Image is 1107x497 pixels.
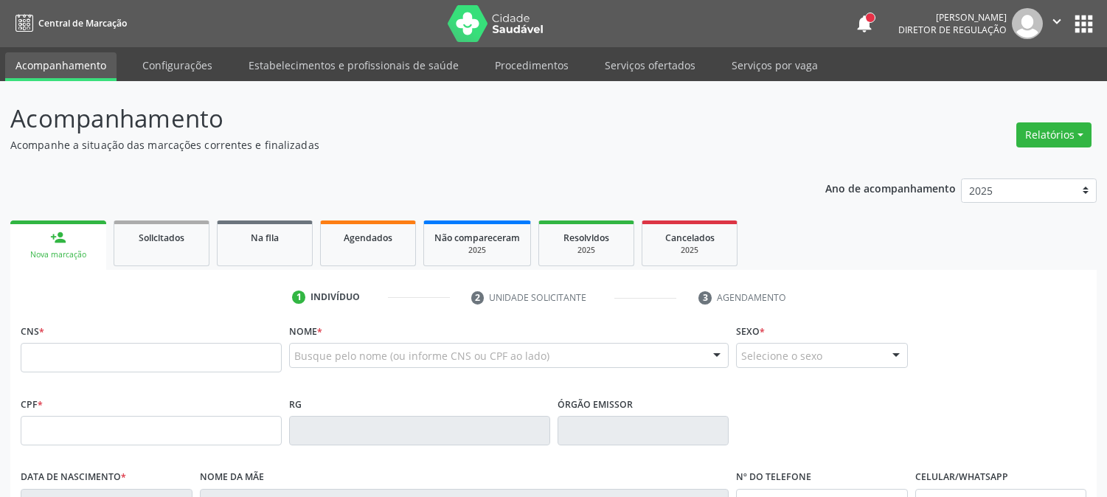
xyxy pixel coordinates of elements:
[434,245,520,256] div: 2025
[1049,13,1065,29] i: 
[1043,8,1071,39] button: 
[1016,122,1092,147] button: Relatórios
[721,52,828,78] a: Serviços por vaga
[5,52,117,81] a: Acompanhamento
[736,320,765,343] label: Sexo
[898,11,1007,24] div: [PERSON_NAME]
[139,232,184,244] span: Solicitados
[665,232,715,244] span: Cancelados
[854,13,875,34] button: notifications
[289,393,302,416] label: RG
[294,348,549,364] span: Busque pelo nome (ou informe CNS ou CPF ao lado)
[344,232,392,244] span: Agendados
[594,52,706,78] a: Serviços ofertados
[898,24,1007,36] span: Diretor de regulação
[38,17,127,29] span: Central de Marcação
[251,232,279,244] span: Na fila
[825,178,956,197] p: Ano de acompanhamento
[563,232,609,244] span: Resolvidos
[653,245,726,256] div: 2025
[289,320,322,343] label: Nome
[915,466,1008,489] label: Celular/WhatsApp
[21,249,96,260] div: Nova marcação
[549,245,623,256] div: 2025
[21,466,126,489] label: Data de nascimento
[558,393,633,416] label: Órgão emissor
[485,52,579,78] a: Procedimentos
[132,52,223,78] a: Configurações
[21,320,44,343] label: CNS
[200,466,264,489] label: Nome da mãe
[741,348,822,364] span: Selecione o sexo
[1071,11,1097,37] button: apps
[10,11,127,35] a: Central de Marcação
[10,100,771,137] p: Acompanhamento
[21,393,43,416] label: CPF
[434,232,520,244] span: Não compareceram
[10,137,771,153] p: Acompanhe a situação das marcações correntes e finalizadas
[292,291,305,304] div: 1
[1012,8,1043,39] img: img
[50,229,66,246] div: person_add
[310,291,360,304] div: Indivíduo
[736,466,811,489] label: Nº do Telefone
[238,52,469,78] a: Estabelecimentos e profissionais de saúde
